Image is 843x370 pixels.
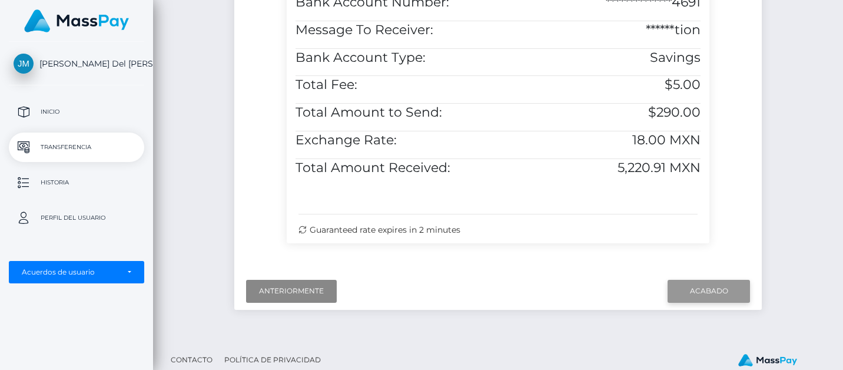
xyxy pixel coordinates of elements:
h5: $5.00 [507,76,701,94]
h5: Total Fee: [296,76,489,94]
span: [PERSON_NAME] Del [PERSON_NAME] [9,58,144,69]
div: Acuerdos de usuario [22,267,118,277]
a: Transferencia [9,133,144,162]
div: Guaranteed rate expires in 2 minutes [298,224,697,236]
img: MassPay [24,9,129,32]
h5: $290.00 [507,104,701,122]
h5: 18.00 MXN [507,131,701,150]
input: Anteriormente [246,280,337,302]
h5: 5,220.91 MXN [507,159,701,177]
h5: Bank Account Type: [296,49,489,67]
a: Política de privacidad [220,351,326,369]
h5: Total Amount to Send: [296,104,489,122]
p: Historia [14,174,140,191]
a: Contacto [166,351,217,369]
input: Acabado [668,280,750,302]
p: Perfil del usuario [14,209,140,227]
h5: Exchange Rate: [296,131,489,150]
p: Inicio [14,103,140,121]
a: Historia [9,168,144,197]
h5: Total Amount Received: [296,159,489,177]
h5: Message To Receiver: [296,21,489,39]
p: Transferencia [14,138,140,156]
a: Inicio [9,97,144,127]
h5: Savings [507,49,701,67]
a: Perfil del usuario [9,203,144,233]
img: MassPay [738,354,797,367]
button: Acuerdos de usuario [9,261,144,283]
